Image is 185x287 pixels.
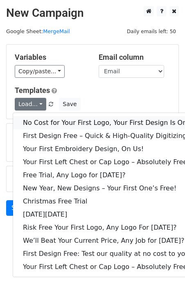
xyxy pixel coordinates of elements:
[124,27,179,36] span: Daily emails left: 50
[6,28,70,34] small: Google Sheet:
[99,53,170,62] h5: Email column
[124,28,179,34] a: Daily emails left: 50
[15,65,65,78] a: Copy/paste...
[59,98,80,111] button: Save
[15,98,46,111] a: Load...
[43,28,70,34] a: MergeMail
[6,6,179,20] h2: New Campaign
[15,86,50,95] a: Templates
[15,53,86,62] h5: Variables
[6,200,33,216] a: Send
